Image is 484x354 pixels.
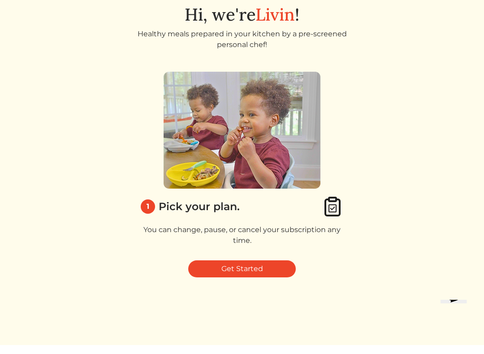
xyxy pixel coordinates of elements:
p: You can change, pause, or cancel your subscription any time. [137,233,347,255]
iframe: chat widget [437,309,477,347]
a: Get Started [188,269,296,286]
span: Livin [255,13,295,34]
p: Healthy meals prepared in your kitchen by a pre-screened personal chef! [137,38,347,59]
img: 1_pick_plan-58eb60cc534f7a7539062c92543540e51162102f37796608976bb4e513d204c1.png [164,81,320,198]
div: Pick your plan. [159,207,240,223]
div: 1 [141,208,155,223]
h1: Hi, we're ! [32,13,452,34]
img: clipboard_check-4e1afea9aecc1d71a83bd71232cd3fbb8e4b41c90a1eb376bae1e516b9241f3c.svg [322,205,343,226]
